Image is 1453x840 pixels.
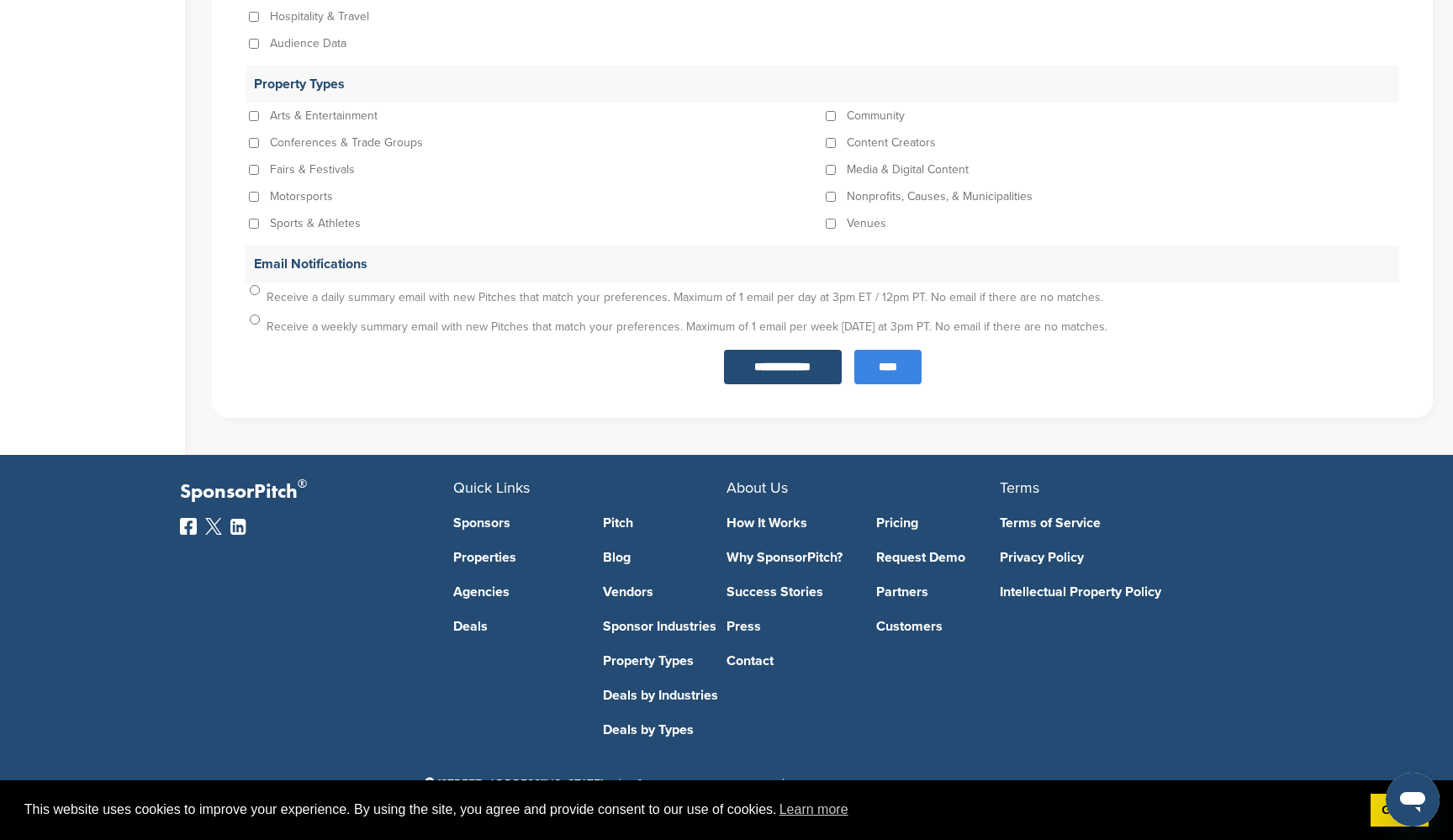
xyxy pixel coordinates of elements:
span: ® [298,473,307,494]
a: [PHONE_NUMBER] [637,777,766,794]
p: Conferences & Trade Groups [270,129,423,156]
p: Community [847,103,905,129]
a: Vendors [603,585,727,599]
a: Terms of Service [1000,516,1248,530]
a: Request Demo [876,551,1001,564]
a: Partners [876,585,1001,599]
a: Pricing [876,516,1001,530]
a: Why SponsorPitch? [726,551,851,564]
span: This website uses cookies to improve your experience. By using the site, you agree and provide co... [24,797,1357,822]
a: Press [726,620,851,633]
a: Customers [876,620,1001,633]
a: Blog [603,551,727,564]
a: Pitch [603,516,727,530]
span: Quick Links [453,478,530,497]
p: Venues [847,210,886,237]
img: Twitter [205,518,222,535]
p: Email Notifications [246,246,1399,283]
iframe: Button to launch messaging window [1386,773,1440,827]
p: Receive a daily summary email with new Pitches that match your preferences. Maximum of 1 email pe... [267,283,1103,312]
p: Receive a weekly summary email with new Pitches that match your preferences. Maximum of 1 email p... [267,312,1107,341]
p: SponsorPitch [180,480,453,505]
a: Deals by Industries [603,689,727,702]
p: Audience Data [270,30,346,57]
p: Fairs & Festivals [270,156,355,183]
p: Content Creators [847,129,936,156]
p: Nonprofits, Causes, & Municipalities [847,183,1033,210]
a: Agencies [453,585,578,599]
a: [EMAIL_ADDRESS][DOMAIN_NAME] [800,777,1032,794]
span: About Us [726,478,788,497]
a: Contact [726,654,851,668]
span: [STREET_ADDRESS][US_STATE] [421,777,603,791]
a: Sponsor Industries [603,620,727,633]
a: Property Types [603,654,727,668]
p: Arts & Entertainment [270,103,378,129]
p: Property Types [246,66,1399,103]
a: How It Works [726,516,851,530]
p: Media & Digital Content [847,156,969,183]
p: Hospitality & Travel [270,3,369,30]
a: Intellectual Property Policy [1000,585,1248,599]
a: Privacy Policy [1000,551,1248,564]
a: dismiss cookie message [1371,794,1429,827]
span: Terms [1000,478,1039,497]
a: Deals [453,620,578,633]
a: Sponsors [453,516,578,530]
a: Properties [453,551,578,564]
a: Deals by Types [603,723,727,737]
img: Facebook [180,518,197,535]
p: Sports & Athletes [270,210,361,237]
p: Motorsports [270,183,333,210]
a: Success Stories [726,585,851,599]
a: learn more about cookies [777,797,851,822]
